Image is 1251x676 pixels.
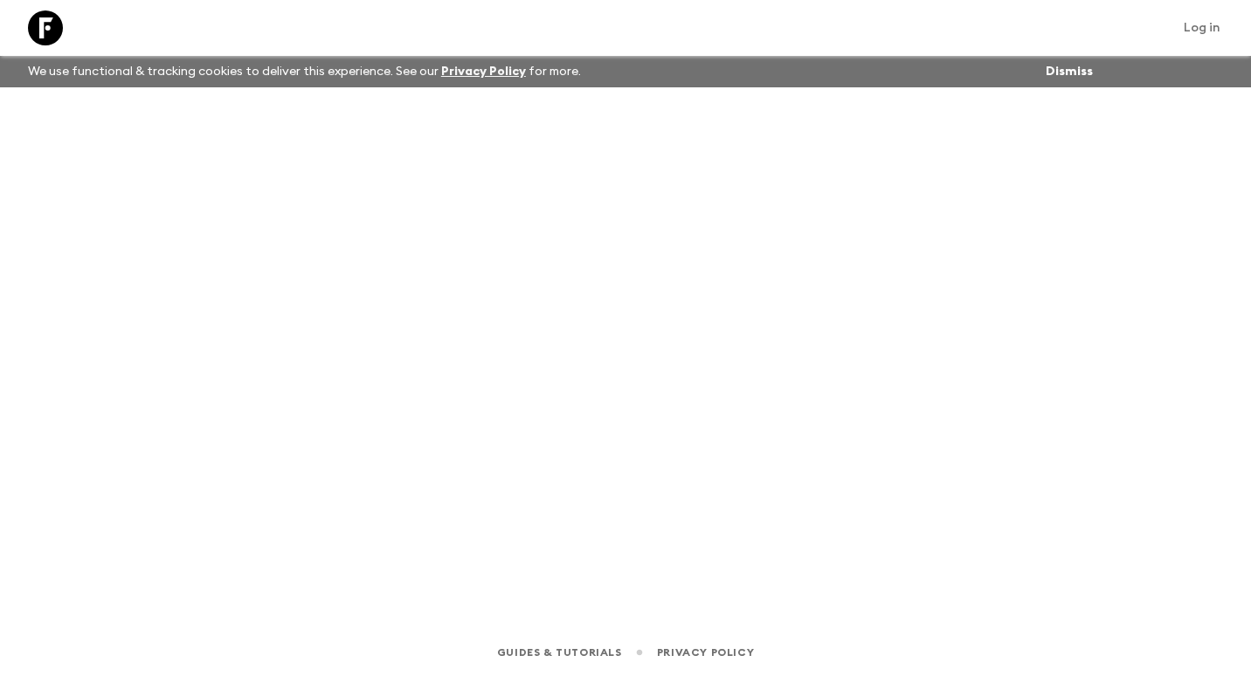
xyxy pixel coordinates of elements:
a: Privacy Policy [657,643,754,662]
a: Guides & Tutorials [497,643,622,662]
p: We use functional & tracking cookies to deliver this experience. See our for more. [21,56,588,87]
button: Dismiss [1041,59,1097,84]
a: Log in [1174,16,1230,40]
a: Privacy Policy [441,66,526,78]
